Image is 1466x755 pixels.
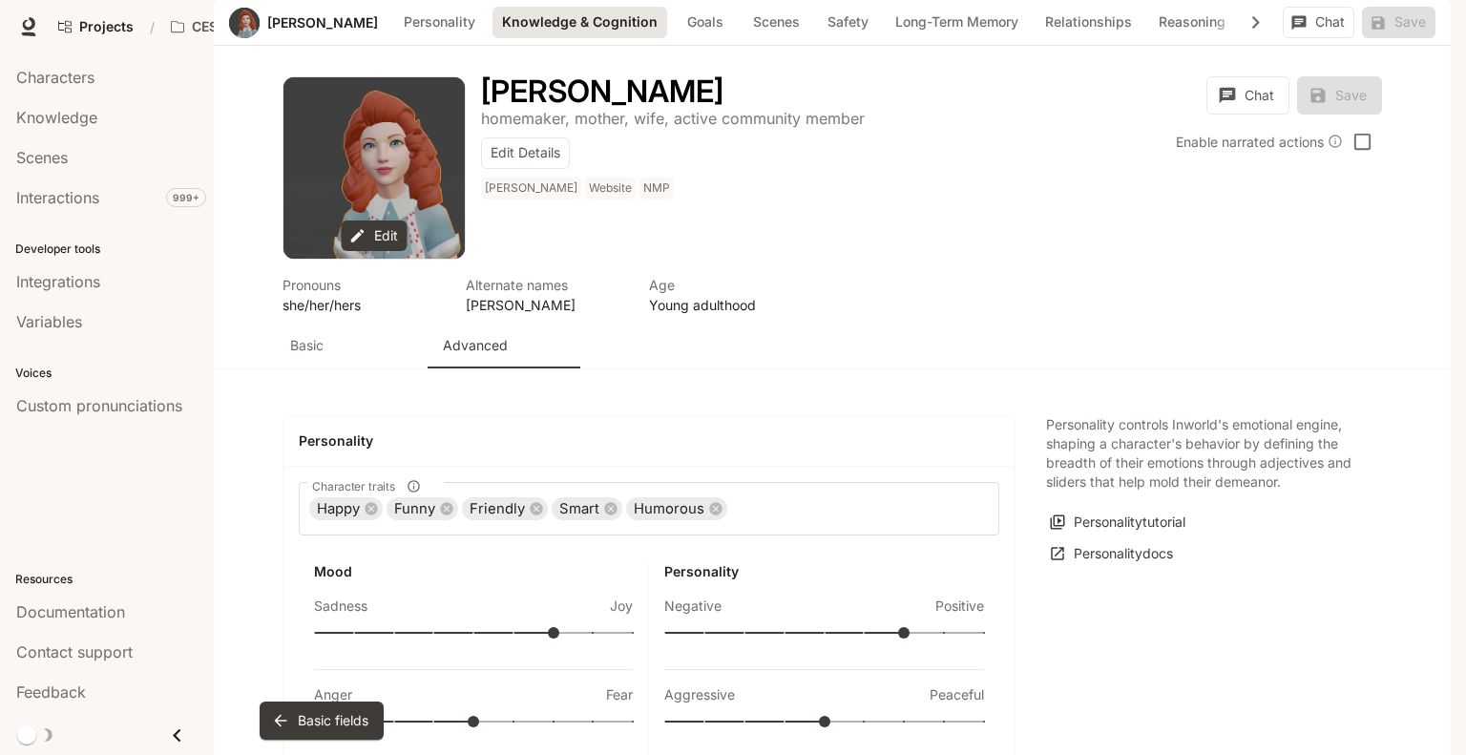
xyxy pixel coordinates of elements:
a: Personalitydocs [1046,538,1178,570]
div: Avatar image [283,77,465,259]
p: Aggressive [664,685,735,704]
span: NMP [639,177,678,199]
button: Personality [394,7,485,38]
span: Character traits [312,478,395,494]
button: Knowledge & Cognition [492,7,667,38]
a: [PERSON_NAME] [267,16,378,30]
div: Funny [387,497,458,520]
button: Open character details dialog [649,275,809,315]
span: Friendly [462,498,533,520]
p: Personality controls Inworld's emotional engine, shaping a character's behavior by defining the b... [1046,415,1351,492]
button: Scenes [743,7,809,38]
button: Chat [1283,7,1354,38]
p: Young adulthood [649,295,809,315]
p: Fear [606,685,633,704]
button: Reasoning [1149,7,1235,38]
p: [PERSON_NAME] [485,180,577,196]
h1: [PERSON_NAME] [481,73,723,110]
button: Relationships [1036,7,1141,38]
a: Go to projects [50,8,142,46]
button: Open character details dialog [283,275,443,315]
button: Edit Details [481,137,570,169]
p: homemaker, mother, wife, active community member [481,109,865,128]
button: Open character avatar dialog [229,8,260,38]
p: Peaceful [930,685,984,704]
h4: Personality [299,431,999,451]
p: she/her/hers [283,295,443,315]
span: Smart [552,498,607,520]
div: Friendly [462,497,548,520]
p: Positive [935,597,984,616]
div: Avatar image [229,8,260,38]
p: [PERSON_NAME] [466,295,626,315]
button: Safety [817,7,878,38]
button: Open character avatar dialog [283,77,465,259]
p: NMP [643,180,670,196]
span: Projects [79,19,134,35]
p: Pronouns [283,275,443,295]
p: Advanced [443,336,508,355]
div: Smart [552,497,622,520]
h6: Personality [664,562,984,581]
span: Humorous [626,498,712,520]
p: Alternate names [466,275,626,295]
p: Sadness [314,597,367,616]
div: Happy [309,497,383,520]
button: Open character details dialog [481,177,678,207]
p: Basic [290,336,324,355]
div: Humorous [626,497,727,520]
button: Personalitytutorial [1046,507,1190,538]
div: / [142,17,162,37]
button: Open character details dialog [466,275,626,315]
span: Website [585,177,639,199]
p: Anger [314,685,352,704]
p: Joy [610,597,633,616]
button: Chat [1206,76,1289,115]
p: Negative [664,597,722,616]
button: Character traits [401,473,427,499]
p: Website [589,180,632,196]
button: Open character details dialog [481,107,865,130]
button: All workspaces [162,8,314,46]
p: Age [649,275,809,295]
button: Long-Term Memory [886,7,1028,38]
span: Funny [387,498,443,520]
div: Enable narrated actions [1176,132,1343,152]
p: CES AI Demos [192,19,284,35]
button: Goals [675,7,736,38]
span: Gerard [481,177,585,199]
button: Basic fields [260,702,384,740]
span: Happy [309,498,367,520]
button: Edit [342,220,408,252]
h6: Mood [314,562,633,581]
button: Open character details dialog [481,76,723,107]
